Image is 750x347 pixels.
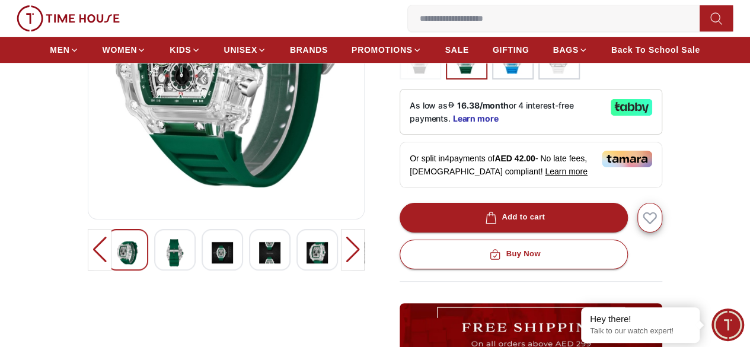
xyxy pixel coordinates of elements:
button: Buy Now [400,240,628,269]
span: Back To School Sale [611,44,700,56]
img: Tamara [602,151,652,167]
span: MEN [50,44,69,56]
img: Kenneth Scott Men's Multi Function Ivory Dial Watch - K25103-ZSBI [259,239,280,266]
div: Hey there! [590,313,691,325]
div: Add to cart [483,211,545,224]
span: Learn more [545,167,588,176]
span: BAGS [553,44,578,56]
img: ... [17,5,120,31]
a: UNISEX [224,39,266,61]
span: UNISEX [224,44,257,56]
p: Talk to our watch expert! [590,326,691,336]
a: KIDS [170,39,200,61]
span: GIFTING [493,44,529,56]
a: BRANDS [290,39,328,61]
div: Chat Widget [711,308,744,341]
a: SALE [445,39,469,61]
img: Kenneth Scott Men's Multi Function Ivory Dial Watch - K25103-ZSBI [117,239,138,266]
button: Add to cart [400,203,628,233]
div: Or split in 4 payments of - No late fees, [DEMOGRAPHIC_DATA] compliant! [400,142,662,188]
span: SALE [445,44,469,56]
a: PROMOTIONS [352,39,422,61]
span: AED 42.00 [494,154,535,163]
span: PROMOTIONS [352,44,413,56]
a: MEN [50,39,78,61]
a: Back To School Sale [611,39,700,61]
span: KIDS [170,44,191,56]
a: WOMEN [103,39,146,61]
span: WOMEN [103,44,138,56]
div: Buy Now [487,247,540,261]
img: Kenneth Scott Men's Multi Function Ivory Dial Watch - K25103-ZSBI [164,239,186,266]
a: BAGS [553,39,587,61]
img: Kenneth Scott Men's Multi Function Ivory Dial Watch - K25103-ZSBI [212,239,233,266]
span: BRANDS [290,44,328,56]
img: Kenneth Scott Men's Multi Function Ivory Dial Watch - K25103-ZSBI [307,239,328,266]
a: GIFTING [493,39,529,61]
